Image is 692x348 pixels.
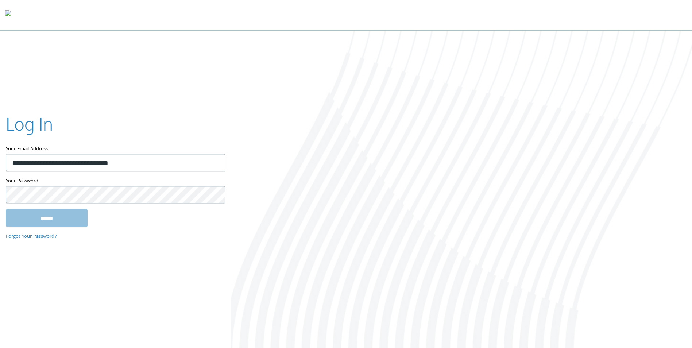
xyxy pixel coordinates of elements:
keeper-lock: Open Keeper Popup [211,190,220,199]
a: Forgot Your Password? [6,233,57,241]
h2: Log In [6,112,53,136]
img: todyl-logo-dark.svg [5,8,11,22]
label: Your Password [6,177,225,186]
keeper-lock: Open Keeper Popup [211,158,220,167]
